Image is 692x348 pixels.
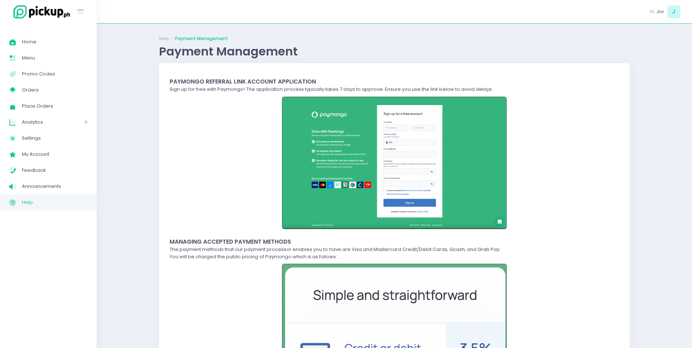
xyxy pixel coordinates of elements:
div: Managing accepted payment methods [170,237,619,246]
span: Menu [22,53,88,63]
span: Orders [22,85,88,95]
span: Jio [656,8,664,15]
span: Feedback [22,166,88,175]
span: My Account [22,150,88,159]
span: Home [22,37,88,47]
div: Sign up for free with Paymongo! The application process typically takes 7 days to approve. Ensure... [170,86,619,93]
span: Promo Codes [22,69,88,79]
div: Payment Management [159,44,630,58]
span: J [668,5,680,18]
img: logo [9,4,71,20]
span: Analytics [22,117,64,127]
img: payment1 [282,97,507,229]
span: Place Orders [22,101,88,111]
span: Settings [22,134,88,143]
div: Paymongo referral link account application [170,77,619,86]
span: Help [22,198,88,207]
span: Hi, [650,8,655,15]
span: Announcements [22,182,88,191]
div: The payment methods that our payment processor enables you to have are Visa and Mastercard Credit... [170,246,619,260]
a: Help [159,35,169,42]
a: Payment Management [175,35,228,42]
